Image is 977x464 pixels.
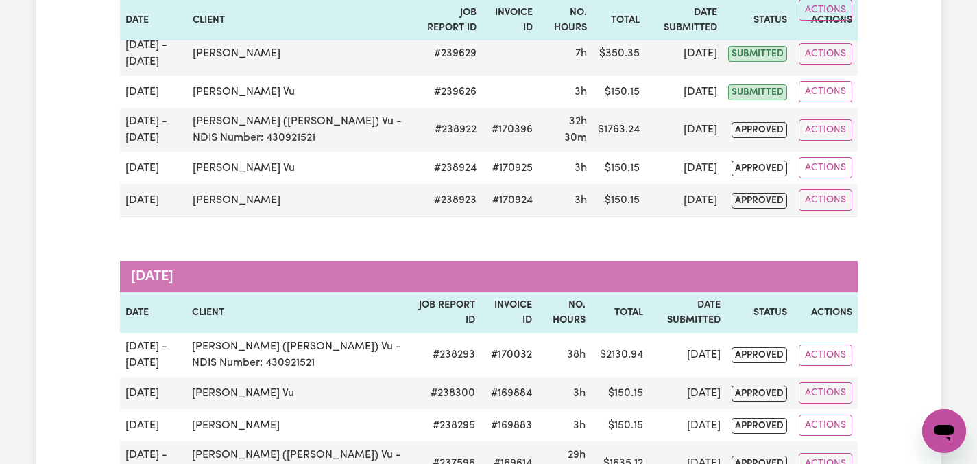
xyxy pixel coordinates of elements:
button: Actions [799,119,852,141]
td: #169883 [481,409,538,441]
th: Status [726,292,793,333]
td: [DATE] [120,377,187,409]
span: 3 hours [573,388,586,399]
caption: [DATE] [120,261,858,292]
iframe: Button to launch messaging window [922,409,966,453]
span: 3 hours [575,86,587,97]
td: [PERSON_NAME] [186,409,413,441]
button: Actions [799,81,852,102]
td: #169884 [481,377,538,409]
th: Total [591,292,649,333]
span: approved [732,122,787,138]
td: [PERSON_NAME] ([PERSON_NAME]) Vu - NDIS Number: 430921521 [186,333,413,377]
td: $ 350.35 [592,32,645,76]
td: $ 2130.94 [591,333,649,377]
th: Invoice ID [481,292,538,333]
td: [PERSON_NAME] Vu [187,152,415,184]
td: [PERSON_NAME] ([PERSON_NAME]) Vu - NDIS Number: 430921521 [187,108,415,152]
th: Client [186,292,413,333]
button: Actions [799,189,852,211]
td: $ 150.15 [592,184,645,217]
td: [DATE] [120,409,187,441]
th: Job Report ID [413,292,481,333]
td: [DATE] - [DATE] [120,108,187,152]
td: [DATE] [645,184,723,217]
span: submitted [728,46,787,62]
td: [DATE] - [DATE] [120,333,187,377]
td: # 239629 [415,32,481,76]
th: Date Submitted [649,292,726,333]
td: [DATE] [649,409,726,441]
button: Actions [799,415,852,436]
td: [DATE] [649,377,726,409]
span: approved [732,418,787,434]
td: [PERSON_NAME] Vu [186,377,413,409]
span: submitted [728,84,787,100]
td: $ 150.15 [591,409,649,441]
td: $ 150.15 [592,152,645,184]
td: $ 150.15 [592,76,645,108]
td: #170924 [482,184,539,217]
span: approved [732,193,787,209]
button: Actions [799,382,852,404]
td: [DATE] [645,76,723,108]
td: #170032 [481,333,538,377]
th: No. Hours [538,292,592,333]
span: 7 hours [575,48,587,59]
td: [DATE] - [DATE] [120,32,187,76]
td: # 239626 [415,76,481,108]
td: [DATE] [120,152,187,184]
button: Actions [799,157,852,178]
td: # 238924 [415,152,481,184]
td: $ 1763.24 [592,108,645,152]
span: 3 hours [573,420,586,431]
td: #170396 [482,108,539,152]
th: Actions [793,292,857,333]
td: [DATE] [649,333,726,377]
td: [DATE] [645,152,723,184]
button: Actions [799,345,852,366]
td: # 238300 [413,377,481,409]
td: [DATE] [645,32,723,76]
td: [DATE] [120,184,187,217]
th: Date [120,292,187,333]
td: # 238922 [415,108,481,152]
span: 32 hours 30 minutes [564,116,587,143]
td: [DATE] [120,76,187,108]
button: Actions [799,43,852,65]
td: [PERSON_NAME] [187,32,415,76]
td: [DATE] [645,108,723,152]
td: # 238293 [413,333,481,377]
td: # 238923 [415,184,481,217]
td: [PERSON_NAME] [187,184,415,217]
td: $ 150.15 [591,377,649,409]
span: approved [732,161,787,176]
span: 3 hours [575,195,587,206]
td: #170925 [482,152,539,184]
span: approved [732,347,787,363]
td: [PERSON_NAME] Vu [187,76,415,108]
td: # 238295 [413,409,481,441]
span: approved [732,386,787,402]
span: 38 hours [567,349,586,360]
span: 3 hours [575,163,587,174]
